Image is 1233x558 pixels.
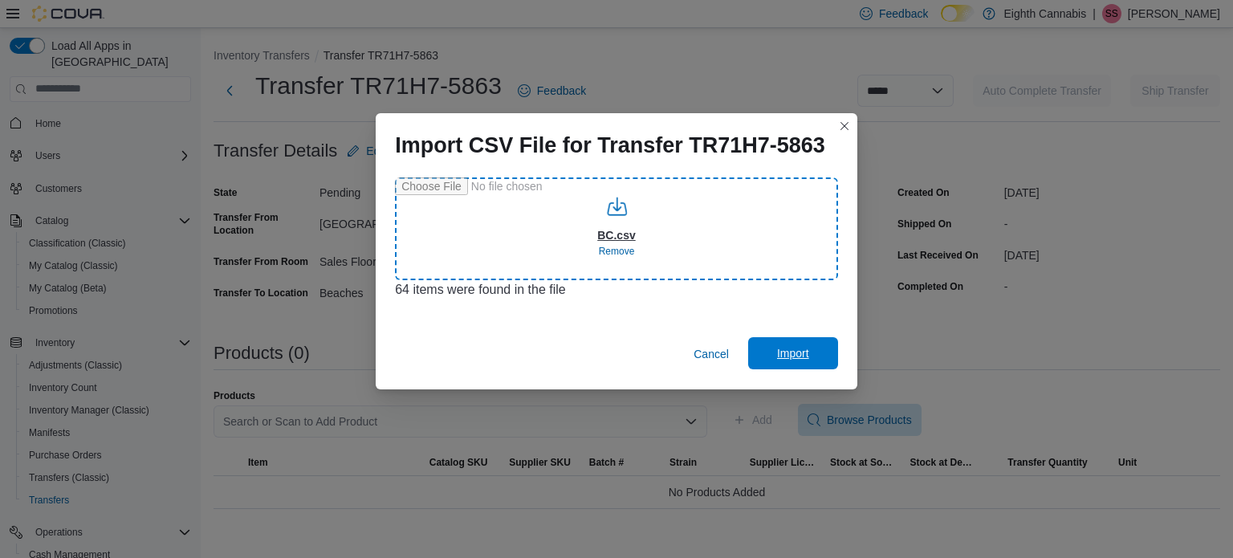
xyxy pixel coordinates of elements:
[835,116,854,136] button: Closes this modal window
[592,242,641,261] button: Clear selected files
[599,245,635,258] span: Remove
[395,132,825,158] h1: Import CSV File for Transfer TR71H7-5863
[748,337,838,369] button: Import
[395,280,838,299] div: 64 items were found in the file
[687,338,735,370] button: Cancel
[694,346,729,362] span: Cancel
[777,345,809,361] span: Import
